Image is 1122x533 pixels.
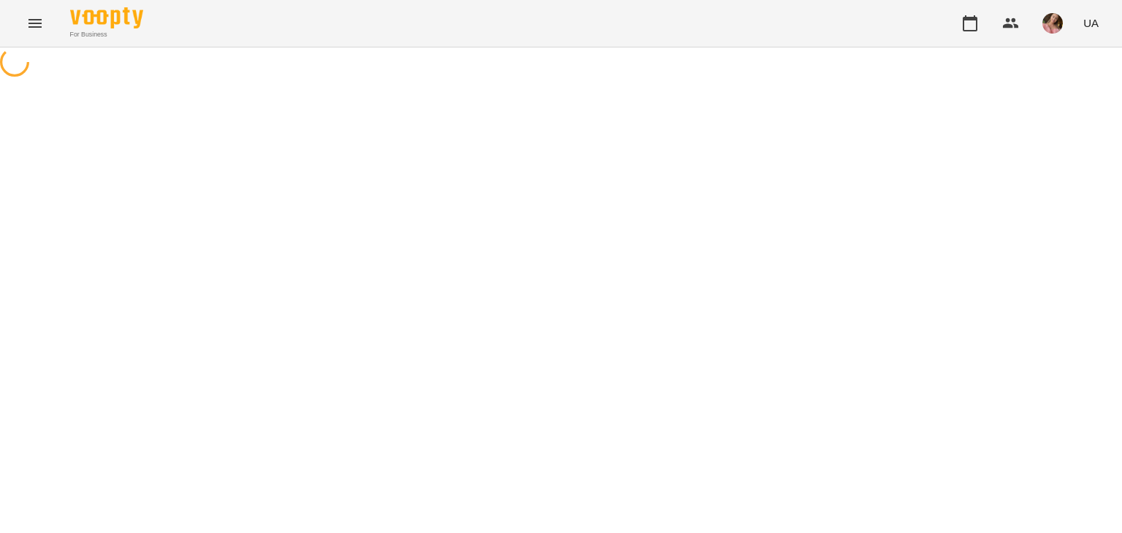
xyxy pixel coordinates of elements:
[1042,13,1063,34] img: e4201cb721255180434d5b675ab1e4d4.jpg
[18,6,53,41] button: Menu
[70,7,143,28] img: Voopty Logo
[1083,15,1099,31] span: UA
[70,30,143,39] span: For Business
[1077,9,1104,37] button: UA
